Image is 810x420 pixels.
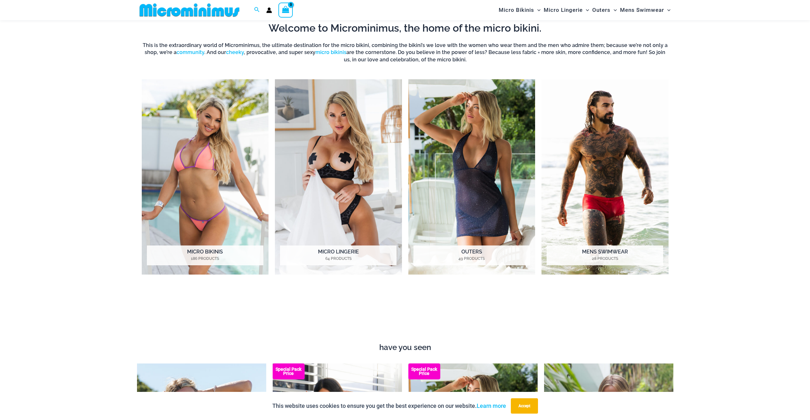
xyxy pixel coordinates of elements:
[273,367,305,376] b: Special Pack Price
[618,2,672,18] a: Mens SwimwearMenu ToggleMenu Toggle
[541,79,669,275] img: Mens Swimwear
[142,79,269,275] a: Visit product category Micro Bikinis
[541,79,669,275] a: Visit product category Mens Swimwear
[278,3,293,17] a: View Shopping Cart, empty
[275,79,402,275] a: Visit product category Micro Lingerie
[496,1,673,19] nav: Site Navigation
[137,343,673,352] h4: have you seen
[266,7,272,13] a: Account icon link
[477,402,506,409] a: Learn more
[592,2,610,18] span: Outers
[413,245,530,265] h2: Outers
[547,256,663,261] mark: 28 Products
[413,256,530,261] mark: 49 Products
[610,2,617,18] span: Menu Toggle
[583,2,589,18] span: Menu Toggle
[142,292,669,339] iframe: TrustedSite Certified
[408,79,535,275] a: Visit product category Outers
[408,367,440,376] b: Special Pack Price
[254,6,260,14] a: Search icon link
[147,256,263,261] mark: 186 Products
[664,2,670,18] span: Menu Toggle
[542,2,591,18] a: Micro LingerieMenu ToggleMenu Toggle
[280,245,397,265] h2: Micro Lingerie
[147,245,263,265] h2: Micro Bikinis
[226,49,244,55] a: cheeky
[275,79,402,275] img: Micro Lingerie
[511,398,538,414] button: Accept
[620,2,664,18] span: Mens Swimwear
[142,21,669,35] h2: Welcome to Microminimus, the home of the micro bikini.
[591,2,618,18] a: OutersMenu ToggleMenu Toggle
[137,3,242,17] img: MM SHOP LOGO FLAT
[142,79,269,275] img: Micro Bikinis
[547,245,663,265] h2: Mens Swimwear
[315,49,346,55] a: micro bikinis
[177,49,204,55] a: community
[280,256,397,261] mark: 64 Products
[499,2,534,18] span: Micro Bikinis
[497,2,542,18] a: Micro BikinisMenu ToggleMenu Toggle
[408,79,535,275] img: Outers
[142,42,669,63] h6: This is the extraordinary world of Microminimus, the ultimate destination for the micro bikini, c...
[544,2,583,18] span: Micro Lingerie
[272,401,506,411] p: This website uses cookies to ensure you get the best experience on our website.
[534,2,541,18] span: Menu Toggle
